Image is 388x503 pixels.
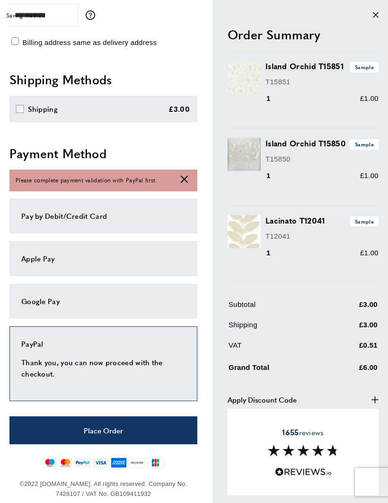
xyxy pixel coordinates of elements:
[21,210,185,222] div: Pay by Debit/Credit Card
[28,103,58,115] div: Shipping
[9,71,197,88] h2: Shipping Methods
[228,26,379,43] h2: Order Summary
[350,216,379,226] span: Sample
[265,215,379,226] h3: Lacinato T12041
[21,296,185,307] div: Google Pay
[360,171,379,180] span: £1.00
[22,38,157,46] span: Billing address same as delivery address
[21,253,185,264] div: Apple Pay
[350,62,379,72] span: Sample
[332,359,378,380] td: £6.00
[275,467,332,476] img: Reviews.io 5 stars
[20,480,187,497] span: ©2022 [DOMAIN_NAME]. All rights reserved. Company No. 7428107 / VAT No. GB109411932
[228,394,297,405] span: Apply Discount Code
[147,458,164,468] img: jcb
[21,338,185,350] div: PayPal
[229,298,331,317] td: Subtotal
[265,93,284,104] div: 1
[265,247,284,258] div: 1
[43,458,57,468] img: maestro
[129,458,145,468] img: discover
[265,61,379,72] h3: Island Orchid T15851
[229,359,331,380] td: Grand Total
[265,153,379,164] p: T15850
[11,37,19,45] input: Billing address same as delivery address
[265,170,284,181] div: 1
[373,11,379,20] div: Close message
[268,445,339,456] img: Reviews section
[228,215,261,248] img: Lacinato T12041
[111,458,127,468] img: american-express
[360,94,379,102] span: £1.00
[9,416,197,444] button: Place Order
[360,248,379,256] span: £1.00
[332,339,378,358] td: £0.51
[282,427,324,437] span: reviews
[21,357,185,379] p: Thank you, you can now proceed with the checkout.
[332,319,378,337] td: £3.00
[332,298,378,317] td: £3.00
[16,176,157,185] span: Please complete payment validation with PayPal first.
[265,230,379,242] p: T12041
[74,458,91,468] img: paypal
[265,76,379,87] p: T15851
[59,458,72,468] img: mastercard
[228,61,261,94] img: Island Orchid T15851
[93,458,108,468] img: visa
[265,138,379,149] h3: Island Orchid T15850
[229,319,331,337] td: Shipping
[282,426,299,437] strong: 1655
[350,139,379,149] span: Sample
[6,11,45,20] span: Saving method
[229,339,331,358] td: VAT
[228,138,261,171] img: Island Orchid T15850
[168,103,190,115] div: £3.00
[9,145,197,162] h2: Payment Method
